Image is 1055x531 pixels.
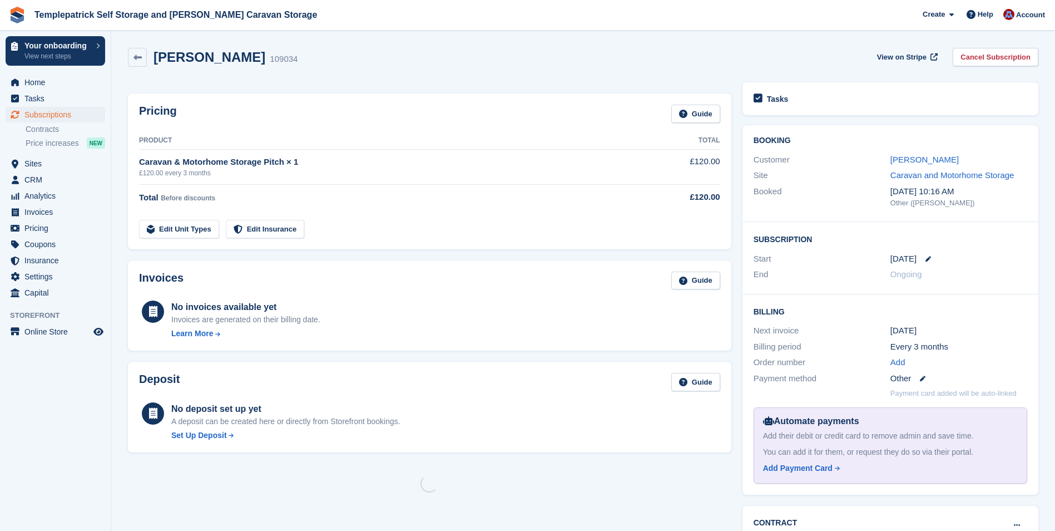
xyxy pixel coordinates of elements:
[754,268,890,281] div: End
[890,269,922,279] span: Ongoing
[139,220,219,238] a: Edit Unit Types
[763,415,1018,428] div: Automate payments
[171,430,227,441] div: Set Up Deposit
[1003,9,1014,20] img: Leigh
[767,94,789,104] h2: Tasks
[92,325,105,338] a: Preview store
[139,156,630,169] div: Caravan & Motorhome Storage Pitch × 1
[754,324,890,337] div: Next invoice
[24,237,91,252] span: Coupons
[24,91,91,106] span: Tasks
[6,107,105,122] a: menu
[87,137,105,149] div: NEW
[754,341,890,353] div: Billing period
[6,204,105,220] a: menu
[754,233,1027,244] h2: Subscription
[890,324,1027,337] div: [DATE]
[139,272,184,290] h2: Invoices
[6,324,105,340] a: menu
[6,253,105,268] a: menu
[978,9,993,20] span: Help
[6,156,105,171] a: menu
[24,42,91,50] p: Your onboarding
[226,220,305,238] a: Edit Insurance
[754,306,1027,317] h2: Billing
[24,285,91,301] span: Capital
[270,53,298,66] div: 109034
[890,185,1027,198] div: [DATE] 10:16 AM
[24,172,91,188] span: CRM
[24,204,91,220] span: Invoices
[6,285,105,301] a: menu
[24,156,91,171] span: Sites
[171,314,320,326] div: Invoices are generated on their billing date.
[6,269,105,284] a: menu
[153,50,265,65] h2: [PERSON_NAME]
[24,220,91,236] span: Pricing
[630,132,720,150] th: Total
[754,372,890,385] div: Payment method
[26,138,79,149] span: Price increases
[890,155,959,164] a: [PERSON_NAME]
[6,172,105,188] a: menu
[754,185,890,209] div: Booked
[6,75,105,90] a: menu
[24,75,91,90] span: Home
[24,107,91,122] span: Subscriptions
[171,416,400,427] p: A deposit can be created here or directly from Storefront bookings.
[6,91,105,106] a: menu
[754,154,890,166] div: Customer
[890,388,1017,399] p: Payment card added will be auto-linked
[171,430,400,441] a: Set Up Deposit
[890,170,1014,180] a: Caravan and Motorhome Storage
[24,269,91,284] span: Settings
[161,194,215,202] span: Before discounts
[24,188,91,204] span: Analytics
[9,7,26,23] img: stora-icon-8386f47178a22dfd0bd8f6a31ec36ba5ce8667c1dd55bd0f319d3a0aa187defe.svg
[24,253,91,268] span: Insurance
[30,6,321,24] a: Templepatrick Self Storage and [PERSON_NAME] Caravan Storage
[763,446,1018,458] div: You can add it for them, or request they do so via their portal.
[890,341,1027,353] div: Every 3 months
[139,105,177,123] h2: Pricing
[171,328,213,340] div: Learn More
[754,136,1027,145] h2: Booking
[671,105,720,123] a: Guide
[953,48,1038,66] a: Cancel Subscription
[890,198,1027,209] div: Other ([PERSON_NAME])
[6,220,105,236] a: menu
[630,191,720,204] div: £120.00
[763,430,1018,442] div: Add their debit or credit card to remove admin and save time.
[754,169,890,182] div: Site
[24,324,91,340] span: Online Store
[139,193,159,202] span: Total
[1016,9,1045,21] span: Account
[139,168,630,178] div: £120.00 every 3 months
[6,237,105,252] a: menu
[171,301,320,314] div: No invoices available yet
[671,373,720,391] a: Guide
[890,356,905,369] a: Add
[6,188,105,204] a: menu
[890,253,917,265] time: 2025-10-01 00:00:00 UTC
[139,132,630,150] th: Product
[171,328,320,340] a: Learn More
[923,9,945,20] span: Create
[754,356,890,369] div: Order number
[890,372,1027,385] div: Other
[630,149,720,184] td: £120.00
[763,463,1013,474] a: Add Payment Card
[754,517,798,529] h2: Contract
[26,124,105,135] a: Contracts
[171,402,400,416] div: No deposit set up yet
[754,253,890,265] div: Start
[877,52,927,63] span: View on Stripe
[24,51,91,61] p: View next steps
[763,463,833,474] div: Add Payment Card
[26,137,105,149] a: Price increases NEW
[139,373,180,391] h2: Deposit
[873,48,940,66] a: View on Stripe
[6,36,105,66] a: Your onboarding View next steps
[10,310,111,321] span: Storefront
[671,272,720,290] a: Guide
